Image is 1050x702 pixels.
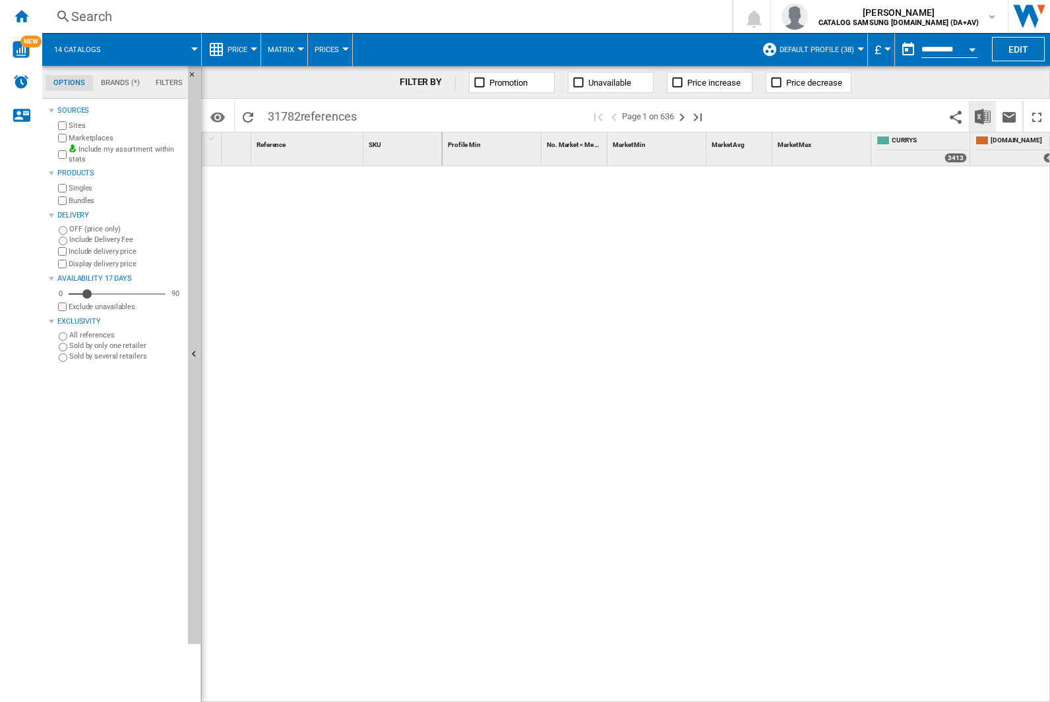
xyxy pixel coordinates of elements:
[20,36,42,47] span: NEW
[228,33,254,66] button: Price
[489,78,528,88] span: Promotion
[57,105,183,116] div: Sources
[71,7,698,26] div: Search
[588,78,631,88] span: Unavailable
[942,101,969,132] button: Share this bookmark with others
[544,132,607,153] div: Sort None
[874,132,970,165] div: CURRYS 3413 offers sold by CURRYS
[58,134,67,142] input: Marketplaces
[818,18,979,27] b: CATALOG SAMSUNG [DOMAIN_NAME] (DA+AV)
[69,144,77,152] img: mysite-bg-18x18.png
[667,72,753,93] button: Price increase
[69,287,166,301] md-slider: Availability
[69,259,183,269] label: Display delivery price
[315,45,339,54] span: Prices
[228,45,247,54] span: Price
[712,141,745,148] span: Market Avg
[69,235,183,245] label: Include Delivery Fee
[204,105,231,129] button: Options
[610,132,706,153] div: Sort None
[568,72,654,93] button: Unavailable
[687,78,741,88] span: Price increase
[69,247,183,256] label: Include delivery price
[261,101,363,129] span: 31782
[69,144,183,165] label: Include my assortment within stats
[58,247,67,256] input: Include delivery price
[818,6,979,19] span: [PERSON_NAME]
[224,132,251,153] div: Sort None
[69,196,183,206] label: Bundles
[69,133,183,143] label: Marketplaces
[13,41,30,58] img: wise-card.svg
[775,132,871,153] div: Market Max Sort None
[69,183,183,193] label: Singles
[59,332,67,341] input: All references
[208,33,254,66] div: Price
[69,330,183,340] label: All references
[992,37,1045,61] button: Edit
[996,101,1022,132] button: Send this report by email
[590,101,606,132] button: First page
[366,132,442,153] div: Sort None
[93,75,148,91] md-tab-item: Brands (*)
[59,237,67,245] input: Include Delivery Fee
[59,226,67,235] input: OFF (price only)
[315,33,346,66] button: Prices
[895,36,921,63] button: md-calendar
[366,132,442,153] div: SKU Sort None
[59,343,67,351] input: Sold by only one retailer
[975,109,991,125] img: excel-24x24.png
[445,132,541,153] div: Sort None
[960,36,984,59] button: Open calendar
[875,43,881,57] span: £
[69,351,183,361] label: Sold by several retailers
[69,341,183,351] label: Sold by only one retailer
[448,141,481,148] span: Profile Min
[268,33,301,66] button: Matrix
[944,153,967,163] div: 3413 offers sold by CURRYS
[55,289,66,299] div: 0
[709,132,772,153] div: Market Avg Sort None
[268,45,294,54] span: Matrix
[257,141,286,148] span: Reference
[780,33,861,66] button: Default profile (38)
[622,101,674,132] span: Page 1 on 636
[254,132,363,153] div: Reference Sort None
[544,132,607,153] div: No. Market < Me Sort None
[400,76,456,89] div: FILTER BY
[58,184,67,192] input: Singles
[868,33,895,66] md-menu: Currency
[69,224,183,234] label: OFF (price only)
[782,3,808,30] img: profile.jpg
[892,136,967,147] span: CURRYS
[58,303,67,311] input: Display delivery price
[780,45,854,54] span: Default profile (38)
[57,210,183,221] div: Delivery
[57,168,183,179] div: Products
[766,72,851,93] button: Price decrease
[57,274,183,284] div: Availability 17 Days
[469,72,555,93] button: Promotion
[762,33,861,66] div: Default profile (38)
[49,33,195,66] div: 14 catalogs
[610,132,706,153] div: Market Min Sort None
[46,75,93,91] md-tab-item: Options
[168,289,183,299] div: 90
[547,141,594,148] span: No. Market < Me
[188,66,204,90] button: Hide
[57,316,183,327] div: Exclusivity
[148,75,191,91] md-tab-item: Filters
[613,141,646,148] span: Market Min
[54,33,114,66] button: 14 catalogs
[254,132,363,153] div: Sort None
[970,101,996,132] button: Download in Excel
[875,33,888,66] button: £
[13,74,29,90] img: alerts-logo.svg
[369,141,381,148] span: SKU
[69,302,183,312] label: Exclude unavailables
[188,66,201,644] button: Hide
